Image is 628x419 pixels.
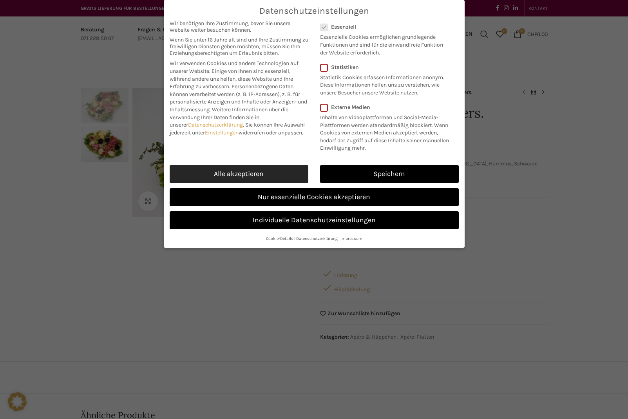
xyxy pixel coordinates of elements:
[188,122,243,128] a: Datenschutzerklärung
[170,188,459,206] a: Nur essenzielle Cookies akzeptieren
[259,6,369,16] span: Datenschutzeinstellungen
[320,111,454,152] p: Inhalte von Videoplattformen und Social-Media-Plattformen werden standardmäßig blockiert. Wenn Co...
[170,83,307,113] span: Personenbezogene Daten können verarbeitet werden (z. B. IP-Adressen), z. B. für personalisierte A...
[296,236,338,241] a: Datenschutzerklärung
[266,236,293,241] a: Cookie-Details
[170,36,308,56] span: Wenn Sie unter 16 Jahre alt sind und Ihre Zustimmung zu freiwilligen Diensten geben möchten, müss...
[170,211,459,229] a: Individuelle Datenschutzeinstellungen
[320,24,449,30] label: Essenziell
[320,104,454,111] label: Externe Medien
[340,236,362,241] a: Impressum
[320,30,449,56] p: Essenzielle Cookies ermöglichen grundlegende Funktionen und sind für die einwandfreie Funktion de...
[170,122,305,136] span: Sie können Ihre Auswahl jederzeit unter widerrufen oder anpassen.
[320,64,449,71] label: Statistiken
[320,71,449,97] p: Statistik Cookies erfassen Informationen anonym. Diese Informationen helfen uns zu verstehen, wie...
[170,60,299,90] span: Wir verwenden Cookies und andere Technologien auf unserer Website. Einige von ihnen sind essenzie...
[320,165,459,183] a: Speichern
[170,165,308,183] a: Alle akzeptieren
[205,129,239,136] a: Einstellungen
[170,106,288,128] span: Weitere Informationen über die Verwendung Ihrer Daten finden Sie in unserer .
[170,20,308,33] span: Wir benötigen Ihre Zustimmung, bevor Sie unsere Website weiter besuchen können.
